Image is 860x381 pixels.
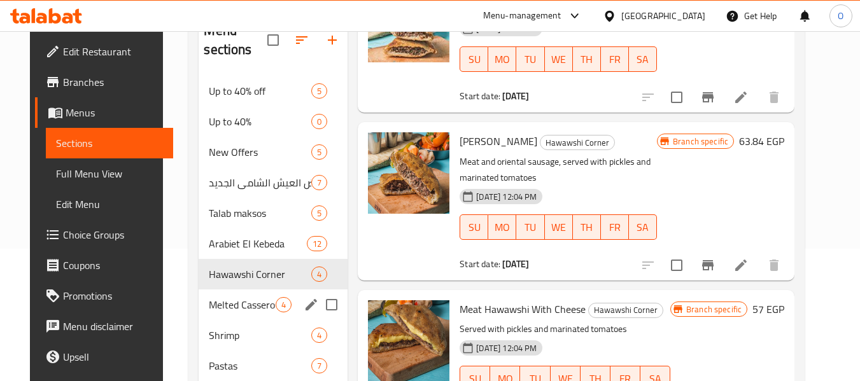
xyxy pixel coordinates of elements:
div: Up to 40% off5 [199,76,348,106]
span: Select all sections [260,27,286,53]
span: [PERSON_NAME] [460,132,537,151]
a: Branches [35,67,174,97]
span: SA [634,218,652,237]
div: Up to 40% off [209,83,311,99]
div: Menu-management [483,8,561,24]
span: O [838,9,843,23]
span: WE [550,50,568,69]
span: 7 [312,177,327,189]
span: Hawawshi Corner [589,303,663,317]
div: Hawawshi Corner [588,303,663,318]
span: SU [465,218,483,237]
span: Meat Hawawshi With Cheese [460,300,586,319]
span: Select to update [663,252,690,279]
button: TH [573,214,601,240]
span: 5 [312,146,327,158]
span: 12 [307,238,327,250]
div: Talab maksos5 [199,198,348,228]
a: Edit Restaurant [35,36,174,67]
b: [DATE] [502,256,529,272]
span: FR [606,50,624,69]
span: [DATE] 12:04 PM [471,342,542,354]
div: items [311,83,327,99]
div: Hawawshi Corner4 [199,259,348,289]
button: MO [488,46,516,72]
a: Menus [35,97,174,128]
span: TH [578,218,596,237]
span: Melted Casseroles Corner [209,297,276,312]
span: 0 [312,116,327,128]
span: Start date: [460,256,500,272]
button: FR [601,46,629,72]
span: Arabiet El Kebeda [209,236,307,251]
div: items [311,114,327,129]
div: Shrimp4 [199,320,348,350]
span: Select to update [663,84,690,111]
a: Edit menu item [733,90,749,105]
a: Full Menu View [46,158,174,189]
div: Up to 40%0 [199,106,348,137]
span: Full Menu View [56,166,164,181]
span: Pastas [209,358,311,373]
a: Coupons [35,250,174,281]
b: [DATE] [502,88,529,104]
button: SU [460,46,488,72]
button: Branch-specific-item [693,82,723,113]
button: WE [545,46,573,72]
h6: 57 EGP [752,300,784,318]
span: Shrimp [209,328,311,343]
div: Melted Casseroles Corner4edit [199,289,348,320]
div: Up to 40% [209,114,311,129]
div: items [311,328,327,343]
span: WE [550,218,568,237]
span: [DATE] 12:04 PM [471,191,542,203]
button: SA [629,214,657,240]
span: FR [606,218,624,237]
a: Upsell [35,342,174,372]
div: items [311,205,327,221]
div: [GEOGRAPHIC_DATA] [621,9,705,23]
button: delete [759,250,789,281]
span: MO [493,50,511,69]
button: WE [545,214,573,240]
span: TU [521,50,539,69]
span: Edit Menu [56,197,164,212]
button: delete [759,82,789,113]
span: Hawawshi Corner [540,135,614,150]
div: Hawawshi Corner [209,267,311,282]
p: Meat and oriental sausage, served with pickles and marinated tomatoes [460,154,657,186]
span: Edit Restaurant [63,44,164,59]
div: Hawawshi Corner [540,135,615,150]
span: عروض العيش الشامي الجديد [209,175,311,190]
div: items [311,267,327,282]
button: Add section [317,25,348,55]
span: Menu disclaimer [63,319,164,334]
h2: Menu sections [204,21,267,59]
span: Branches [63,74,164,90]
span: 5 [312,207,327,219]
div: items [307,236,327,251]
button: TH [573,46,601,72]
span: Talab maksos [209,205,311,221]
span: Choice Groups [63,227,164,242]
div: items [311,358,327,373]
img: Eftekasa Hawawshi [368,132,449,214]
span: Promotions [63,288,164,303]
button: SU [460,214,488,240]
button: Branch-specific-item [693,250,723,281]
span: 5 [312,85,327,97]
div: عروض العيش الشامي الجديد7 [199,167,348,198]
span: New Offers [209,144,311,160]
a: Promotions [35,281,174,311]
span: SA [634,50,652,69]
a: Edit menu item [733,258,749,273]
span: 4 [276,299,291,311]
span: 4 [312,329,327,342]
span: 7 [312,360,327,372]
a: Menu disclaimer [35,311,174,342]
div: Arabiet El Kebeda12 [199,228,348,259]
button: FR [601,214,629,240]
